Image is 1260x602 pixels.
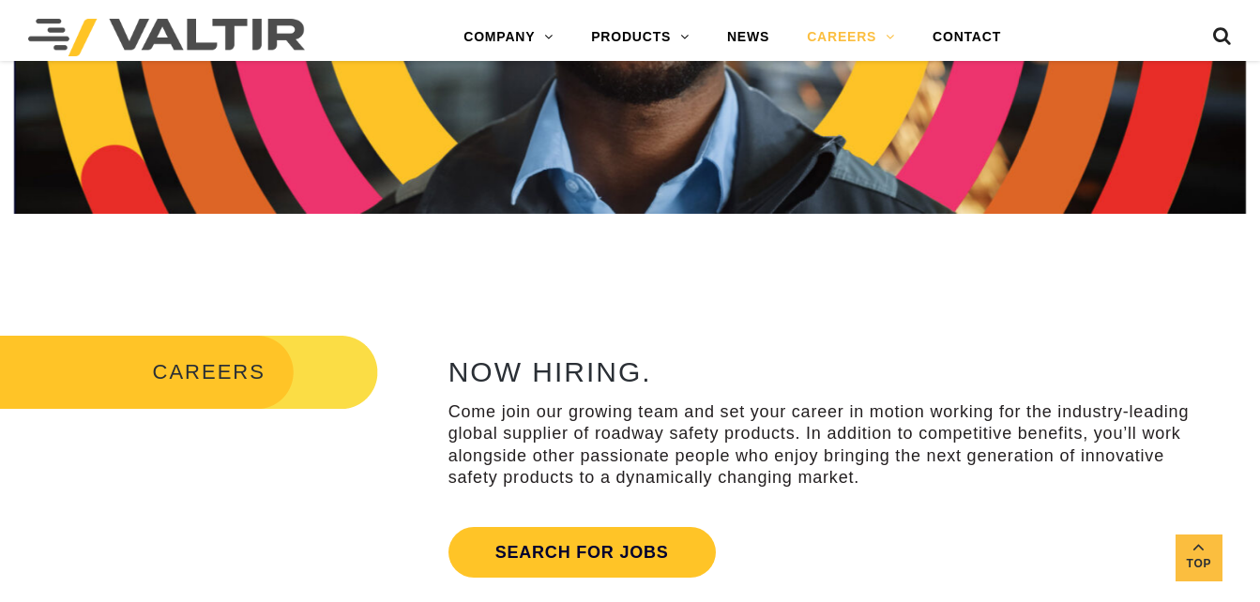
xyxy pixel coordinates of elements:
a: COMPANY [445,19,572,56]
a: CAREERS [788,19,914,56]
a: Search for jobs [448,527,716,578]
a: Top [1176,534,1222,581]
a: CONTACT [914,19,1020,56]
p: Come join our growing team and set your career in motion working for the industry-leading global ... [448,401,1209,489]
span: Top [1176,553,1222,575]
a: NEWS [708,19,788,56]
h2: NOW HIRING. [448,356,1209,387]
a: PRODUCTS [572,19,708,56]
img: Valtir [28,19,305,56]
